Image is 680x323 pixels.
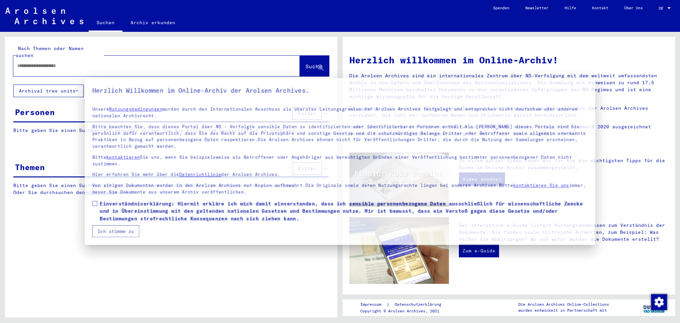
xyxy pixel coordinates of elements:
a: Nutzungsbedingungen [94,103,151,109]
img: Zustimmung ändern [651,294,667,310]
a: kontaktieren [91,154,127,160]
span: Einverständniserklärung: Hiermit erkläre ich mich damit einverstanden, dass ich sensible personen... [84,202,604,226]
p: Hier erfahren Sie mehr über die der Arolsen Archives. [76,172,604,179]
p: Bitte beachten Sie, dass dieses Portal über NS - Verfolgte sensible Daten zu identifizierten oder... [76,121,604,149]
p: Unsere wurden durch den Internationalen Ausschuss als oberstes Leitungsgremium der Arolsen Archiv... [76,102,604,116]
button: Ich stimme zu [76,229,126,242]
a: kontaktieren Sie uns [524,184,584,190]
p: Bitte Sie uns, wenn Sie beispielsweise als Betroffener oder Angehöriger aus berechtigten Gründen ... [76,154,604,167]
a: Datenrichtlinie [169,172,213,178]
p: Von einigen Dokumenten werden in den Arolsen Archives nur Kopien aufbewahrt.Die Originale sowie d... [76,184,604,198]
h5: Herzlich Willkommen im Online-Archiv der Arolsen Archives. [76,81,604,91]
